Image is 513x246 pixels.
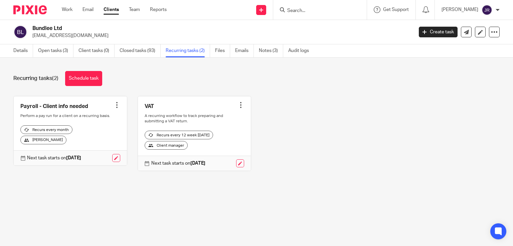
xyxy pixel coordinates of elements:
[104,6,119,13] a: Clients
[442,6,478,13] p: [PERSON_NAME]
[419,27,458,37] a: Create task
[151,160,205,167] p: Next task starts on
[13,25,27,39] img: svg%3E
[38,44,73,57] a: Open tasks (3)
[166,44,210,57] a: Recurring tasks (2)
[32,25,334,32] h2: Bundlee Ltd
[150,6,167,13] a: Reports
[66,156,81,160] strong: [DATE]
[13,75,58,82] h1: Recurring tasks
[65,71,102,86] a: Schedule task
[259,44,283,57] a: Notes (3)
[13,44,33,57] a: Details
[235,44,254,57] a: Emails
[120,44,161,57] a: Closed tasks (93)
[13,5,47,14] img: Pixie
[20,136,66,144] div: [PERSON_NAME]
[78,44,115,57] a: Client tasks (0)
[190,161,205,166] strong: [DATE]
[20,125,72,134] div: Recurs every month
[32,32,409,39] p: [EMAIL_ADDRESS][DOMAIN_NAME]
[129,6,140,13] a: Team
[62,6,72,13] a: Work
[482,5,492,15] img: svg%3E
[287,8,347,14] input: Search
[288,44,314,57] a: Audit logs
[383,7,409,12] span: Get Support
[145,131,213,139] div: Recurs every 12 week [DATE]
[145,141,188,150] div: Client manager
[52,76,58,81] span: (2)
[82,6,94,13] a: Email
[215,44,230,57] a: Files
[27,155,81,161] p: Next task starts on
